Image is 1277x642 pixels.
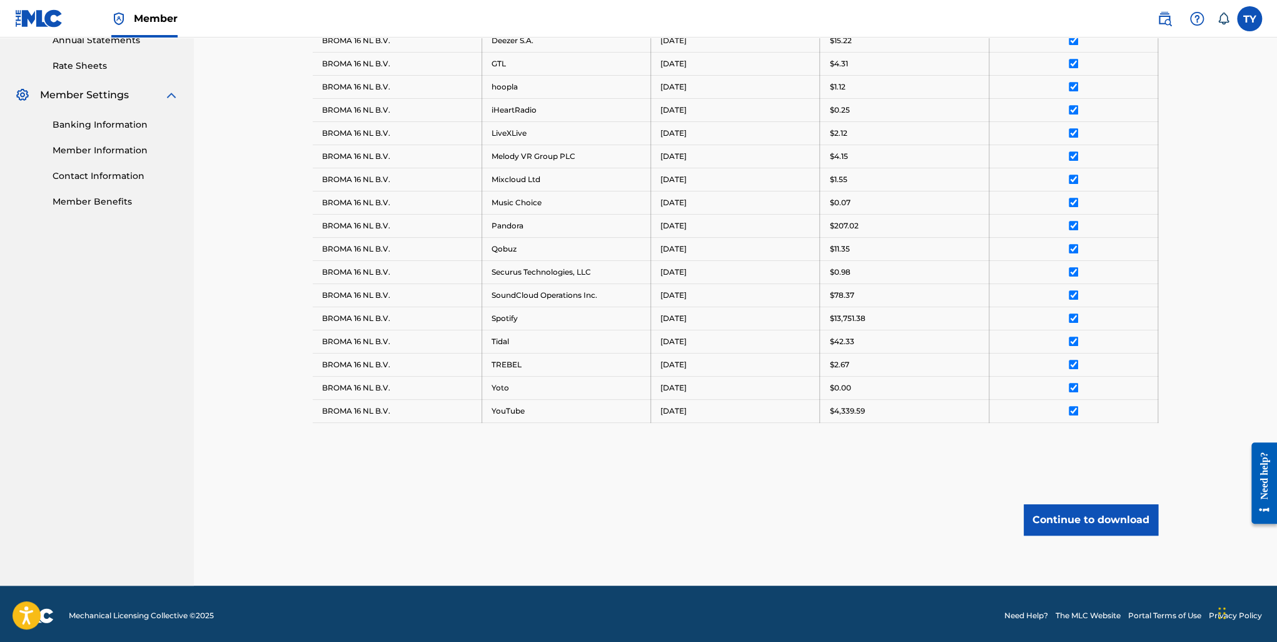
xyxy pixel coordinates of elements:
a: Portal Terms of Use [1128,610,1201,621]
a: Annual Statements [53,34,179,47]
a: Rate Sheets [53,59,179,73]
a: Privacy Policy [1209,610,1262,621]
span: Mechanical Licensing Collective © 2025 [69,610,214,621]
td: [DATE] [651,330,820,353]
td: BROMA 16 NL B.V. [313,29,482,52]
div: Перетащить [1218,594,1226,632]
div: Notifications [1217,13,1229,25]
td: Tidal [482,330,650,353]
p: $4,339.59 [829,405,864,417]
a: Contact Information [53,170,179,183]
td: Mixcloud Ltd [482,168,650,191]
td: BROMA 16 NL B.V. [313,52,482,75]
td: Yoto [482,376,650,399]
td: [DATE] [651,214,820,237]
img: MLC Logo [15,9,63,28]
td: BROMA 16 NL B.V. [313,307,482,330]
div: Виджет чата [1214,582,1277,642]
td: BROMA 16 NL B.V. [313,98,482,121]
td: Deezer S.A. [482,29,650,52]
td: Spotify [482,307,650,330]
p: $207.02 [829,220,858,232]
p: $0.07 [829,197,850,208]
td: hoopla [482,75,650,98]
img: help [1189,11,1204,26]
td: GTL [482,52,650,75]
div: Help [1184,6,1209,31]
p: $0.98 [829,267,850,278]
td: YouTube [482,399,650,422]
td: BROMA 16 NL B.V. [313,121,482,145]
p: $0.25 [829,104,849,116]
td: BROMA 16 NL B.V. [313,260,482,283]
img: Top Rightsholder [111,11,126,26]
a: Need Help? [1004,610,1048,621]
td: Music Choice [482,191,650,214]
img: search [1157,11,1172,26]
td: TREBEL [482,353,650,376]
td: [DATE] [651,376,820,399]
td: BROMA 16 NL B.V. [313,237,482,260]
iframe: Chat Widget [1214,582,1277,642]
td: Melody VR Group PLC [482,145,650,168]
td: BROMA 16 NL B.V. [313,214,482,237]
span: Member [134,11,178,26]
td: [DATE] [651,353,820,376]
td: [DATE] [651,145,820,168]
img: expand [164,88,179,103]
td: BROMA 16 NL B.V. [313,399,482,422]
p: $15.22 [829,35,851,46]
p: $1.55 [829,174,847,185]
td: BROMA 16 NL B.V. [313,75,482,98]
iframe: Resource Center [1242,432,1277,533]
td: [DATE] [651,307,820,330]
td: [DATE] [651,52,820,75]
td: [DATE] [651,29,820,52]
td: BROMA 16 NL B.V. [313,168,482,191]
p: $13,751.38 [829,313,865,324]
td: iHeartRadio [482,98,650,121]
p: $2.67 [829,359,849,370]
td: Qobuz [482,237,650,260]
td: [DATE] [651,260,820,283]
td: BROMA 16 NL B.V. [313,283,482,307]
td: BROMA 16 NL B.V. [313,330,482,353]
a: Public Search [1152,6,1177,31]
td: [DATE] [651,191,820,214]
td: [DATE] [651,399,820,422]
p: $4.31 [829,58,847,69]
td: [DATE] [651,98,820,121]
td: [DATE] [651,237,820,260]
td: BROMA 16 NL B.V. [313,191,482,214]
td: [DATE] [651,75,820,98]
p: $4.15 [829,151,847,162]
p: $2.12 [829,128,847,139]
td: BROMA 16 NL B.V. [313,376,482,399]
td: [DATE] [651,168,820,191]
a: Member Information [53,144,179,157]
a: Member Benefits [53,195,179,208]
p: $11.35 [829,243,849,255]
td: Pandora [482,214,650,237]
p: $0.00 [829,382,850,394]
p: $42.33 [829,336,854,347]
td: [DATE] [651,121,820,145]
img: Member Settings [15,88,30,103]
td: SoundCloud Operations Inc. [482,283,650,307]
p: $1.12 [829,81,845,93]
div: User Menu [1237,6,1262,31]
a: The MLC Website [1056,610,1121,621]
td: BROMA 16 NL B.V. [313,145,482,168]
p: $78.37 [829,290,854,301]
td: LiveXLive [482,121,650,145]
a: Banking Information [53,118,179,131]
button: Continue to download [1024,504,1158,536]
td: [DATE] [651,283,820,307]
td: BROMA 16 NL B.V. [313,353,482,376]
span: Member Settings [40,88,129,103]
td: Securus Technologies, LLC [482,260,650,283]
